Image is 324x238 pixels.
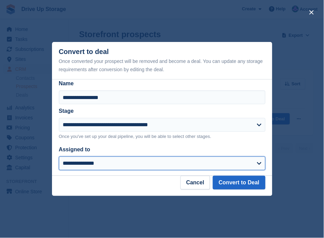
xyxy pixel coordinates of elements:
label: Stage [59,108,74,114]
div: Convert to deal [59,48,265,74]
label: Assigned to [59,147,91,152]
p: Once you've set up your deal pipeline, you will be able to select other stages. [59,133,265,140]
label: Name [59,79,265,88]
button: close [306,7,317,18]
button: Cancel [180,176,210,190]
button: Convert to Deal [213,176,265,190]
div: Once converted your prospect will be removed and become a deal. You can update any storage requir... [59,57,265,74]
